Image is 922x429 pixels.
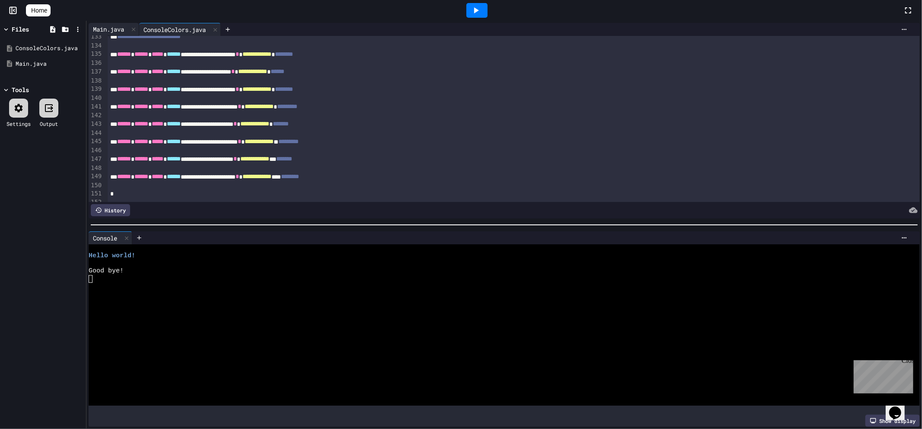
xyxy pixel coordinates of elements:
[3,3,60,55] div: Chat with us now!Close
[12,25,29,34] div: Files
[89,146,103,155] div: 146
[89,267,124,275] span: Good bye!
[89,25,128,34] div: Main.java
[89,50,103,59] div: 135
[16,60,83,68] div: Main.java
[89,102,103,112] div: 141
[89,94,103,102] div: 140
[89,252,135,260] span: Hello world!
[89,85,103,94] div: 139
[886,394,913,420] iframe: chat widget
[89,189,103,198] div: 151
[89,181,103,190] div: 150
[89,231,132,244] div: Console
[26,4,51,16] a: Home
[89,198,103,207] div: 152
[40,120,58,128] div: Output
[139,25,210,34] div: ConsoleColors.java
[12,85,29,94] div: Tools
[91,204,130,216] div: History
[89,234,121,243] div: Console
[89,67,103,77] div: 137
[89,32,103,42] div: 133
[89,120,103,129] div: 143
[16,44,83,53] div: ConsoleColors.java
[89,137,103,146] div: 145
[31,6,47,15] span: Home
[865,415,920,427] div: Show display
[89,59,103,67] div: 136
[89,23,139,36] div: Main.java
[6,120,31,128] div: Settings
[89,172,103,181] div: 149
[850,357,913,394] iframe: chat widget
[139,23,221,36] div: ConsoleColors.java
[89,77,103,85] div: 138
[89,164,103,173] div: 148
[89,111,103,120] div: 142
[89,129,103,138] div: 144
[89,155,103,164] div: 147
[89,42,103,50] div: 134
